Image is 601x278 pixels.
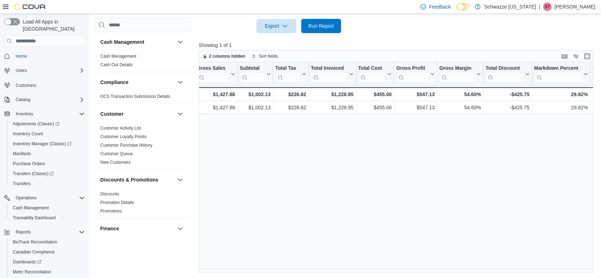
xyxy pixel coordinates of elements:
div: Gross Profit [396,65,429,72]
span: 2 columns hidden [209,53,245,59]
div: Subtotal [240,65,265,72]
button: Metrc Reconciliation [7,267,87,277]
h3: Cash Management [100,38,144,46]
input: Dark Mode [456,3,471,11]
div: Cash Management [95,52,190,72]
span: Feedback [429,3,451,10]
button: Discounts & Promotions [100,176,175,183]
div: 29.82% [534,90,587,99]
button: Total Invoiced [311,65,353,83]
div: $455.00 [358,90,392,99]
a: BioTrack Reconciliation [10,238,60,246]
div: Discounts & Promotions [95,190,190,218]
span: Inventory [16,111,33,117]
button: Reports [1,227,87,237]
div: Total Discount [485,65,523,72]
div: Total Tax [275,65,300,83]
span: Run Report [308,22,334,30]
button: Inventory [13,110,36,118]
a: New Customers [100,160,131,165]
span: Transfers [10,179,85,188]
a: Inventory Manager (Classic) [7,139,87,149]
button: Total Tax [275,65,306,83]
button: 2 columns hidden [199,52,248,61]
div: $1,427.88 [197,90,235,99]
div: Total Cost [358,65,386,72]
span: Purchase Orders [10,159,85,168]
span: Adjustments (Classic) [10,120,85,128]
a: Customers [13,81,39,90]
div: Gross Profit [396,65,429,83]
button: Catalog [1,95,87,105]
span: Manifests [13,151,31,157]
span: Operations [13,194,85,202]
span: Cash Management [10,204,85,212]
button: Customer [176,110,185,118]
div: Finance [95,238,190,258]
span: Users [16,68,27,73]
button: Operations [1,193,87,203]
a: Promotion Details [100,200,134,205]
a: Manifests [10,150,34,158]
span: Promotions [100,208,122,214]
div: Markdown Percent [534,65,582,72]
span: Manifests [10,150,85,158]
span: GL Account Totals [100,240,134,246]
span: Inventory Count [13,131,43,137]
span: Dashboards [10,258,85,266]
a: Cash Management [100,54,136,59]
span: Home [16,53,27,59]
h3: Discounts & Promotions [100,176,158,183]
div: Total Tax [275,65,300,72]
span: Customer Loyalty Points [100,134,147,140]
span: Inventory Manager (Classic) [10,140,85,148]
a: Home [13,52,30,61]
span: Reports [16,229,31,235]
a: Inventory Count [10,130,46,138]
button: Compliance [100,79,175,86]
span: Canadian Compliance [13,249,55,255]
button: Total Cost [358,65,392,83]
button: Gross Profit [396,65,435,83]
h3: Customer [100,110,123,117]
span: Adjustments (Classic) [13,121,59,127]
button: BioTrack Reconciliation [7,237,87,247]
div: $1,427.88 [197,103,235,112]
span: Customer Queue [100,151,133,157]
button: Gross Sales [197,65,235,83]
div: Gross Margin [439,65,475,72]
span: Traceabilty Dashboard [13,215,55,221]
div: $547.13 [396,90,435,99]
span: Customers [13,80,85,89]
button: Finance [176,224,185,233]
a: Adjustments (Classic) [10,120,62,128]
span: Customer Activity List [100,125,141,131]
span: BioTrack Reconciliation [13,239,57,245]
span: Inventory [13,110,85,118]
button: Transfers [7,179,87,189]
p: Schwazze [US_STATE] [484,2,536,11]
button: Manifests [7,149,87,159]
div: $1,002.13 [240,103,271,112]
button: Customer [100,110,175,117]
span: Canadian Compliance [10,248,85,256]
span: Metrc Reconciliation [10,268,85,276]
div: Gross Margin [439,65,475,83]
a: Dashboards [7,257,87,267]
a: Transfers [10,179,33,188]
button: Sort fields [249,52,281,61]
div: 29.82% [534,103,587,112]
a: Canadian Compliance [10,248,58,256]
a: Customer Activity List [100,126,141,131]
a: Traceabilty Dashboard [10,214,58,222]
div: 54.60% [439,103,481,112]
span: Transfers (Classic) [10,169,85,178]
button: Purchase Orders [7,159,87,169]
a: Discounts [100,192,119,196]
button: Discounts & Promotions [176,175,185,184]
div: Gross Sales [197,65,229,83]
div: $1,228.95 [311,90,353,99]
span: BioTrack Reconciliation [10,238,85,246]
a: Inventory Manager (Classic) [10,140,74,148]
